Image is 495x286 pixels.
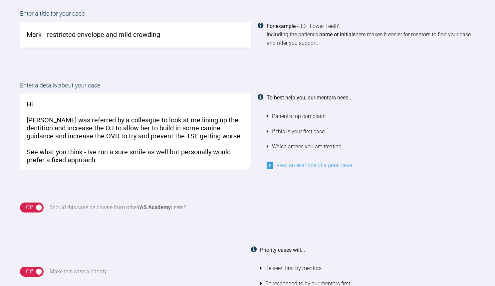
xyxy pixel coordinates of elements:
li: Which arches you are treating [267,139,475,154]
li: If this is your first case [267,124,475,139]
textarea: Hi [PERSON_NAME] was referred by a colleague to look at me lining up the dentition and increase t... [20,93,251,169]
div: Make this case a priority [50,267,107,276]
div: 'JD - Lower Teeth'. Including the patient's here makes it easier for mentors to find your case an... [267,22,475,48]
strong: IAS Academy [138,204,171,211]
strong: For example - [267,23,298,29]
div: Off [26,267,33,276]
li: Be seen first by mentors [260,261,475,276]
input: JD - Lower Teeth [20,22,251,48]
div: Off [26,203,33,212]
strong: Priority cases will... [260,247,305,253]
label: Enter a details about your case [20,81,475,94]
label: Enter a title for your case [20,9,475,22]
li: Patient's top complaint [267,109,475,124]
div: Should this case be private from other users? [50,203,186,212]
strong: To best help you, our mentors need... [267,94,353,101]
a: View an example of a great case [267,162,352,168]
strong: name or initials [319,31,356,38]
